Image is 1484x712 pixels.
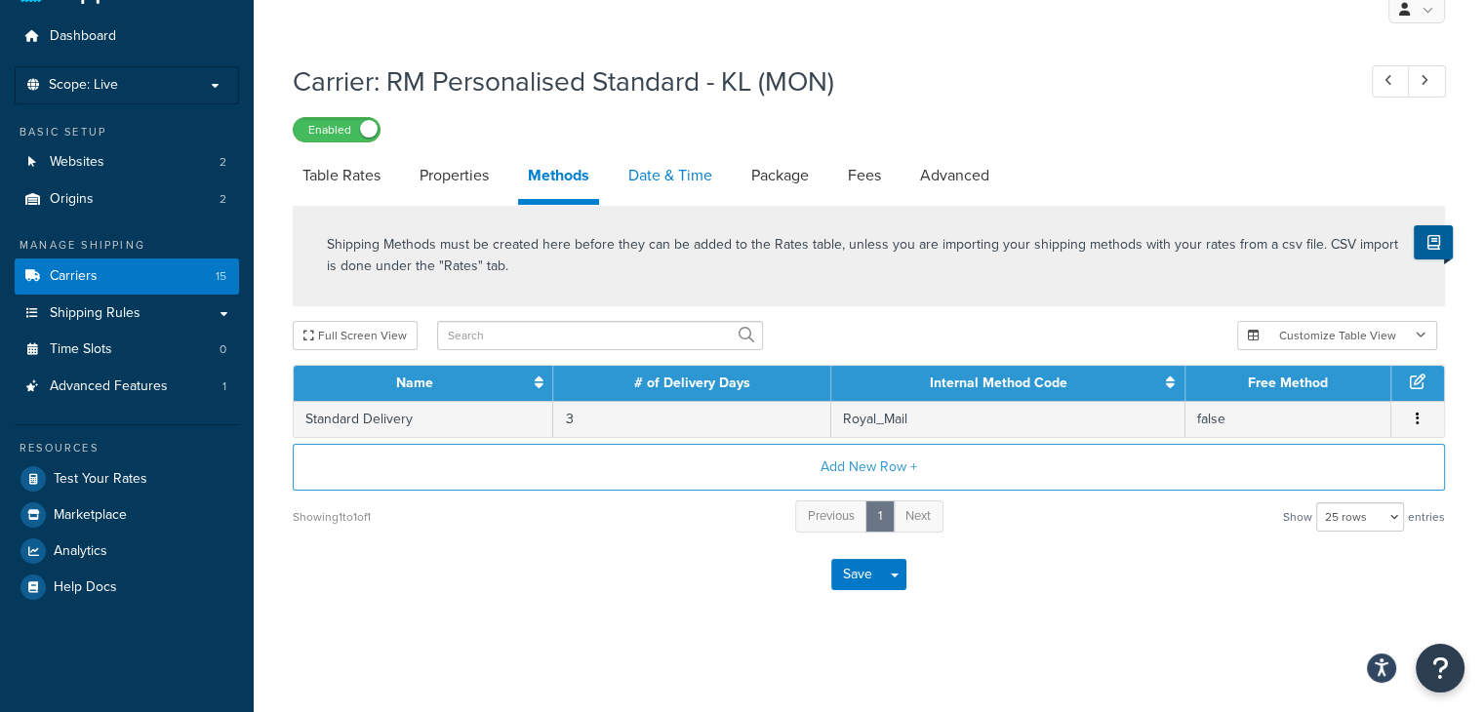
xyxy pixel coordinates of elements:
th: Free Method [1185,366,1391,401]
p: Shipping Methods must be created here before they can be added to the Rates table, unless you are... [327,234,1411,277]
span: 1 [222,378,226,395]
a: Methods [518,152,599,205]
span: Advanced Features [50,378,168,395]
a: Help Docs [15,570,239,605]
a: Next [893,500,943,533]
a: Origins2 [15,181,239,218]
a: Websites2 [15,144,239,180]
li: Origins [15,181,239,218]
a: Test Your Rates [15,461,239,496]
a: 1 [865,500,895,533]
span: 15 [216,268,226,285]
span: Analytics [54,543,107,560]
button: Add New Row + [293,444,1445,491]
a: Package [742,152,819,199]
span: Shipping Rules [50,305,140,322]
div: Basic Setup [15,124,239,140]
a: Advanced [910,152,999,199]
a: Table Rates [293,152,390,199]
li: Carriers [15,258,239,295]
h1: Carrier: RM Personalised Standard - KL (MON) [293,62,1336,100]
span: Previous [808,506,855,525]
span: 0 [220,341,226,358]
a: Time Slots0 [15,332,239,368]
li: Time Slots [15,332,239,368]
button: Open Resource Center [1416,644,1464,692]
button: Show Help Docs [1414,225,1453,259]
span: Marketplace [54,507,127,524]
span: 2 [220,191,226,208]
div: Manage Shipping [15,237,239,254]
a: Advanced Features1 [15,369,239,405]
a: Fees [838,152,891,199]
a: Previous [795,500,867,533]
input: Search [437,321,763,350]
a: Analytics [15,534,239,569]
a: Marketplace [15,497,239,533]
span: Help Docs [54,579,117,596]
span: Origins [50,191,94,208]
div: Resources [15,440,239,456]
li: Advanced Features [15,369,239,405]
td: false [1185,401,1391,437]
a: Next Record [1408,65,1446,98]
button: Full Screen View [293,321,418,350]
td: Standard Delivery [294,401,553,437]
a: Internal Method Code [930,373,1067,393]
a: Dashboard [15,19,239,55]
span: Carriers [50,268,98,285]
a: Carriers15 [15,258,239,295]
a: Shipping Rules [15,296,239,332]
th: # of Delivery Days [553,366,830,401]
span: Time Slots [50,341,112,358]
span: Test Your Rates [54,471,147,488]
span: Show [1283,503,1312,531]
a: Previous Record [1372,65,1410,98]
a: Properties [410,152,499,199]
span: Dashboard [50,28,116,45]
li: Websites [15,144,239,180]
td: Royal_Mail [831,401,1185,437]
span: Next [905,506,931,525]
button: Customize Table View [1237,321,1437,350]
span: Websites [50,154,104,171]
span: 2 [220,154,226,171]
button: Save [831,559,884,590]
div: Showing 1 to 1 of 1 [293,503,371,531]
a: Date & Time [619,152,722,199]
a: Name [396,373,433,393]
td: 3 [553,401,830,437]
label: Enabled [294,118,380,141]
span: entries [1408,503,1445,531]
span: Scope: Live [49,77,118,94]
